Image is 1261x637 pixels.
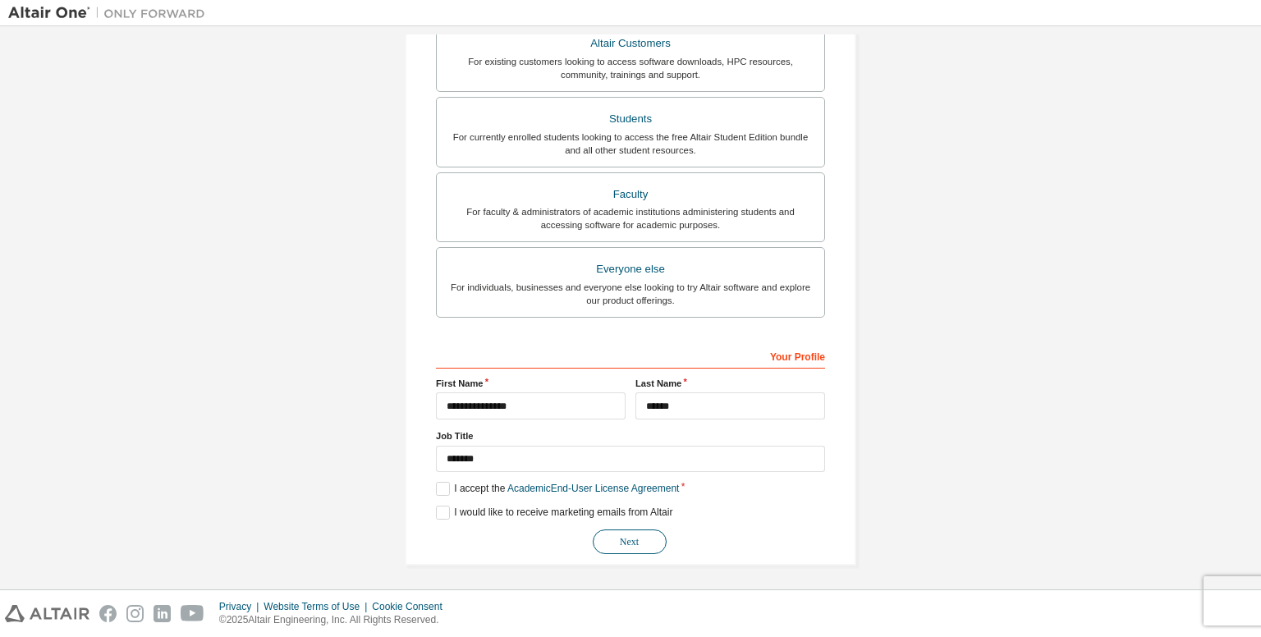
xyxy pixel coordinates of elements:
[447,55,814,81] div: For existing customers looking to access software downloads, HPC resources, community, trainings ...
[8,5,213,21] img: Altair One
[447,108,814,131] div: Students
[447,281,814,307] div: For individuals, businesses and everyone else looking to try Altair software and explore our prod...
[181,605,204,622] img: youtube.svg
[436,482,679,496] label: I accept the
[264,600,372,613] div: Website Terms of Use
[436,377,626,390] label: First Name
[154,605,171,622] img: linkedin.svg
[5,605,89,622] img: altair_logo.svg
[436,342,825,369] div: Your Profile
[593,529,667,554] button: Next
[447,258,814,281] div: Everyone else
[219,613,452,627] p: © 2025 Altair Engineering, Inc. All Rights Reserved.
[635,377,825,390] label: Last Name
[447,131,814,157] div: For currently enrolled students looking to access the free Altair Student Edition bundle and all ...
[219,600,264,613] div: Privacy
[447,32,814,55] div: Altair Customers
[436,429,825,442] label: Job Title
[436,506,672,520] label: I would like to receive marketing emails from Altair
[99,605,117,622] img: facebook.svg
[507,483,679,494] a: Academic End-User License Agreement
[447,205,814,231] div: For faculty & administrators of academic institutions administering students and accessing softwa...
[372,600,452,613] div: Cookie Consent
[126,605,144,622] img: instagram.svg
[447,183,814,206] div: Faculty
